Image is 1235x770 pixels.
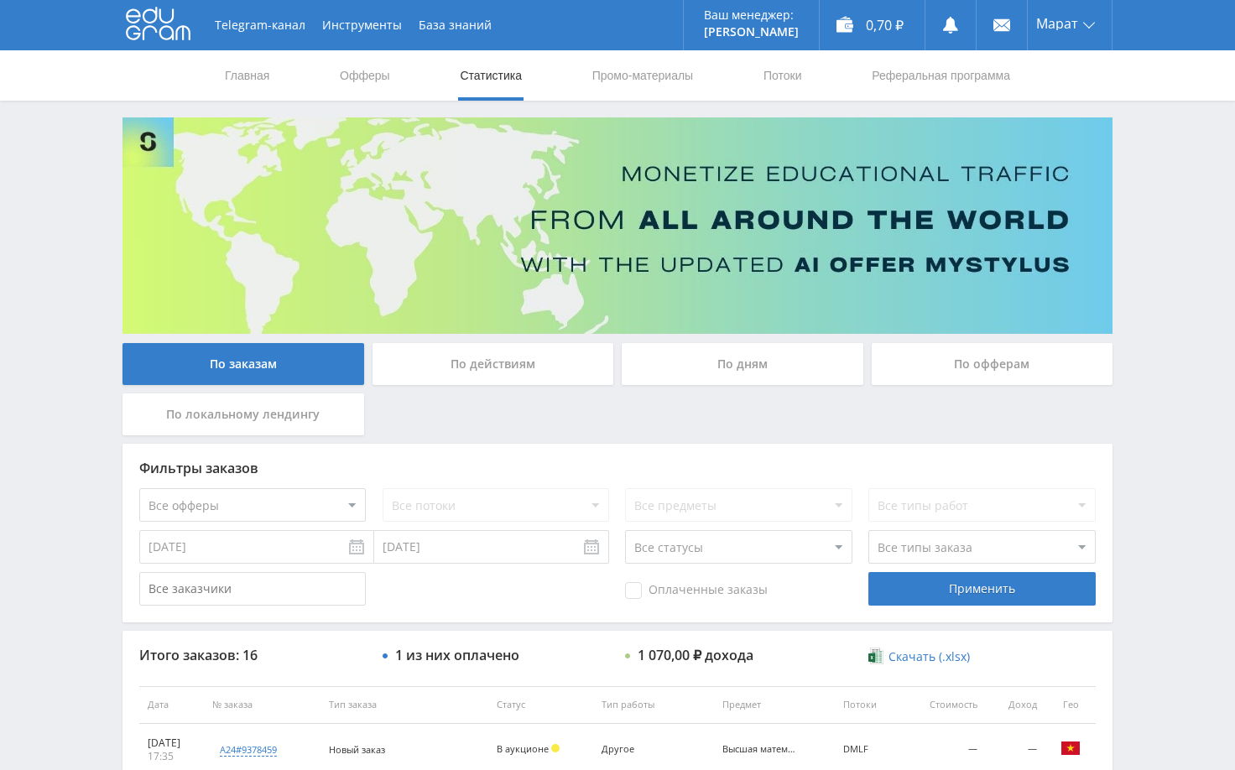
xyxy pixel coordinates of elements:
a: Офферы [338,50,392,101]
img: vnm.png [1060,738,1081,758]
th: № заказа [204,686,320,724]
div: a24#9378459 [220,743,277,757]
a: Скачать (.xlsx) [868,648,969,665]
a: Главная [223,50,271,101]
span: Скачать (.xlsx) [888,650,970,663]
a: Реферальная программа [870,50,1012,101]
div: По действиям [373,343,614,385]
div: [DATE] [148,736,195,750]
div: 1 070,00 ₽ дохода [638,648,753,663]
input: Все заказчики [139,572,366,606]
div: По локальному лендингу [122,393,364,435]
span: В аукционе [497,742,549,755]
div: По заказам [122,343,364,385]
div: Высшая математика [722,744,798,755]
th: Доход [986,686,1045,724]
span: Марат [1036,17,1078,30]
div: Другое [602,744,677,755]
p: Ваш менеджер: [704,8,799,22]
span: Оплаченные заказы [625,582,768,599]
img: xlsx [868,648,883,664]
th: Предмет [714,686,835,724]
p: [PERSON_NAME] [704,25,799,39]
th: Статус [488,686,593,724]
th: Стоимость [901,686,986,724]
div: DMLF [843,744,893,755]
th: Гео [1045,686,1096,724]
div: Итого заказов: 16 [139,648,366,663]
th: Дата [139,686,204,724]
th: Тип работы [593,686,714,724]
th: Потоки [835,686,901,724]
img: Banner [122,117,1113,334]
span: Новый заказ [329,743,385,756]
div: 1 из них оплачено [395,648,519,663]
div: 17:35 [148,750,195,763]
div: Применить [868,572,1095,606]
span: Холд [551,744,560,752]
a: Статистика [458,50,524,101]
div: Фильтры заказов [139,460,1096,476]
div: По дням [622,343,863,385]
div: По офферам [872,343,1113,385]
a: Промо-материалы [591,50,695,101]
a: Потоки [762,50,804,101]
th: Тип заказа [320,686,488,724]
